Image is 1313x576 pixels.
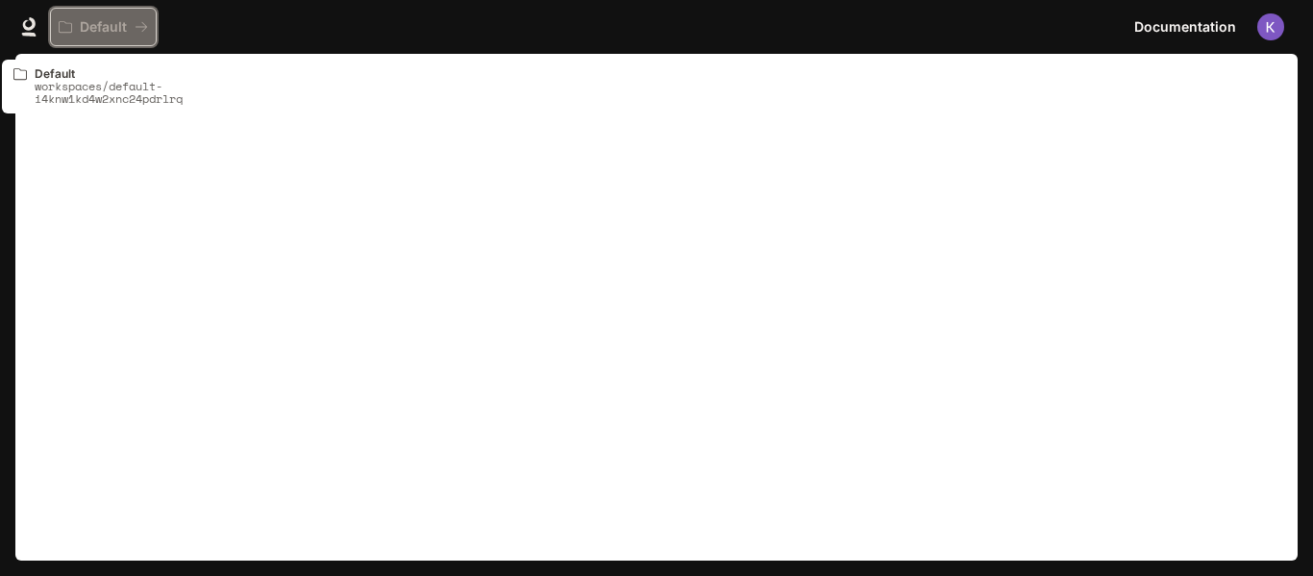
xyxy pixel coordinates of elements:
span: Documentation [1134,15,1236,39]
p: Default [80,19,127,36]
iframe: Documentation [15,54,1298,576]
button: All workspaces [50,8,157,46]
img: User avatar [1257,13,1284,40]
p: workspaces/default-i4knw1kd4w2xnc24pdrlrq [35,80,279,105]
button: User avatar [1251,8,1290,46]
p: Default [35,67,279,80]
a: Documentation [1127,8,1244,46]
